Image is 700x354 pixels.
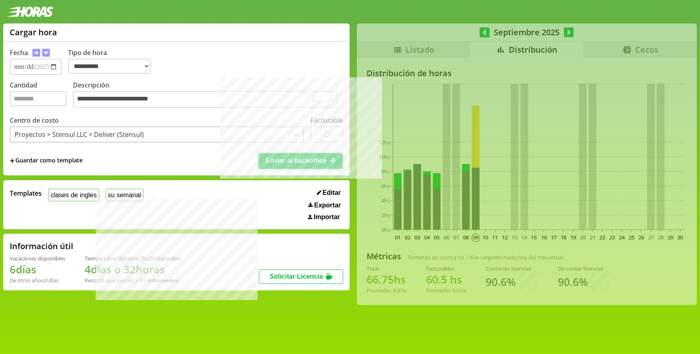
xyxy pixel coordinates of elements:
label: Cantidad [10,81,73,110]
span: Importar [314,213,340,221]
button: Exportar [306,201,343,209]
span: Templates [10,189,42,198]
label: Tipo de hora [68,48,157,75]
span: Enviar al backoffice [266,157,327,164]
button: Editar [314,189,344,197]
label: Facturable [310,116,343,125]
b: Diciembre [153,277,179,284]
select: Tipo de hora [68,59,151,74]
label: Centro de costo [10,116,59,125]
div: Vacaciones disponibles [10,255,65,262]
span: + [10,156,15,165]
h2: Información útil [10,241,73,252]
h1: 4 días o 32 horas [85,262,181,277]
img: logotipo [6,6,53,17]
button: Enviar al backoffice [258,153,343,168]
button: clases de ingles [48,189,99,201]
h1: 6 días [10,262,65,277]
div: Recordá que vencen a fin de [85,277,181,284]
span: +Guardar como template [10,156,83,165]
span: Editar [322,189,341,196]
label: Fecha [10,48,28,57]
button: Solicitar Licencia [259,269,343,284]
div: De otros años: 0 días [10,277,65,284]
span: Exportar [314,202,341,209]
h1: Cargar hora [10,27,57,38]
textarea: To enrich screen reader interactions, please activate Accessibility in Grammarly extension settings [73,91,337,108]
div: Tiempo Libre Optativo (TiLO) disponible [85,255,181,262]
label: Descripción [73,81,343,110]
button: su semanal [106,189,143,201]
input: Cantidad [10,91,66,106]
div: Proyectos > Stensul LLC > Deliver (Stensul) [15,130,144,139]
span: Solicitar Licencia [269,273,323,280]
